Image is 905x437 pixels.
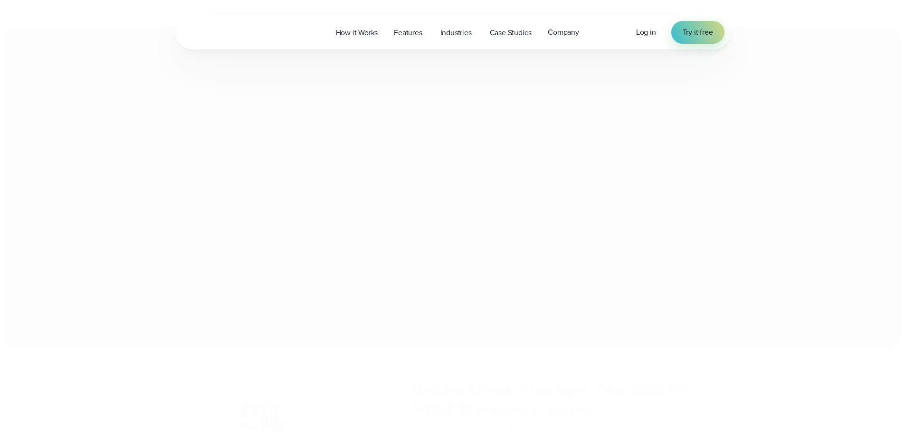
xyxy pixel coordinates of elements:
span: Case Studies [490,27,532,39]
span: Features [394,27,422,39]
a: How it Works [328,23,386,42]
span: Try it free [683,27,713,38]
a: Log in [636,27,656,38]
a: Try it free [671,21,724,44]
span: Industries [440,27,472,39]
span: Company [548,27,579,38]
a: Case Studies [482,23,540,42]
span: How it Works [336,27,378,39]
